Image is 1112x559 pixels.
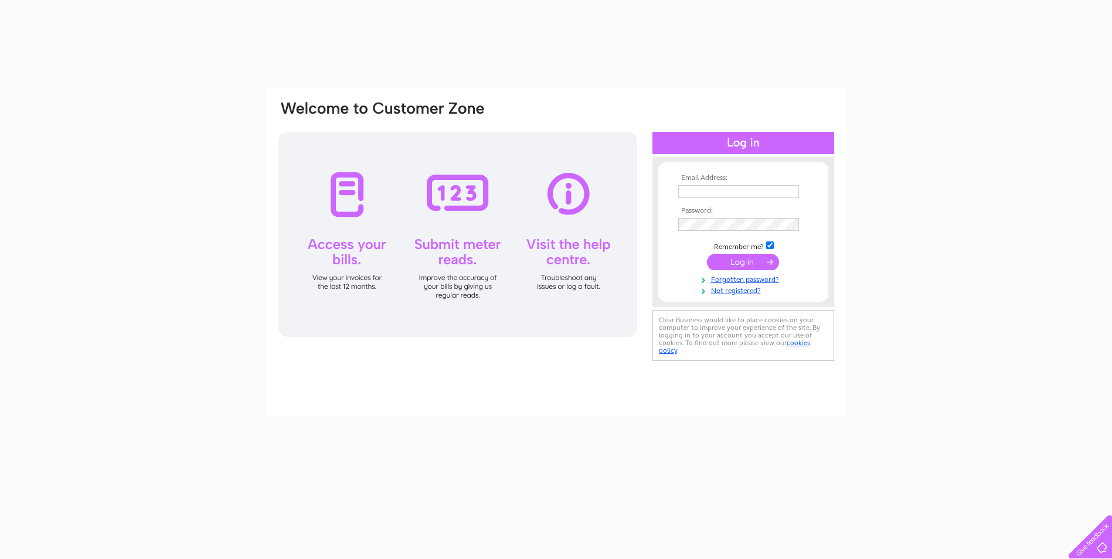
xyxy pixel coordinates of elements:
[678,284,811,295] a: Not registered?
[652,310,834,361] div: Clear Business would like to place cookies on your computer to improve your experience of the sit...
[675,240,811,251] td: Remember me?
[678,273,811,284] a: Forgotten password?
[707,254,779,270] input: Submit
[675,174,811,182] th: Email Address:
[659,339,810,355] a: cookies policy
[675,207,811,215] th: Password:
